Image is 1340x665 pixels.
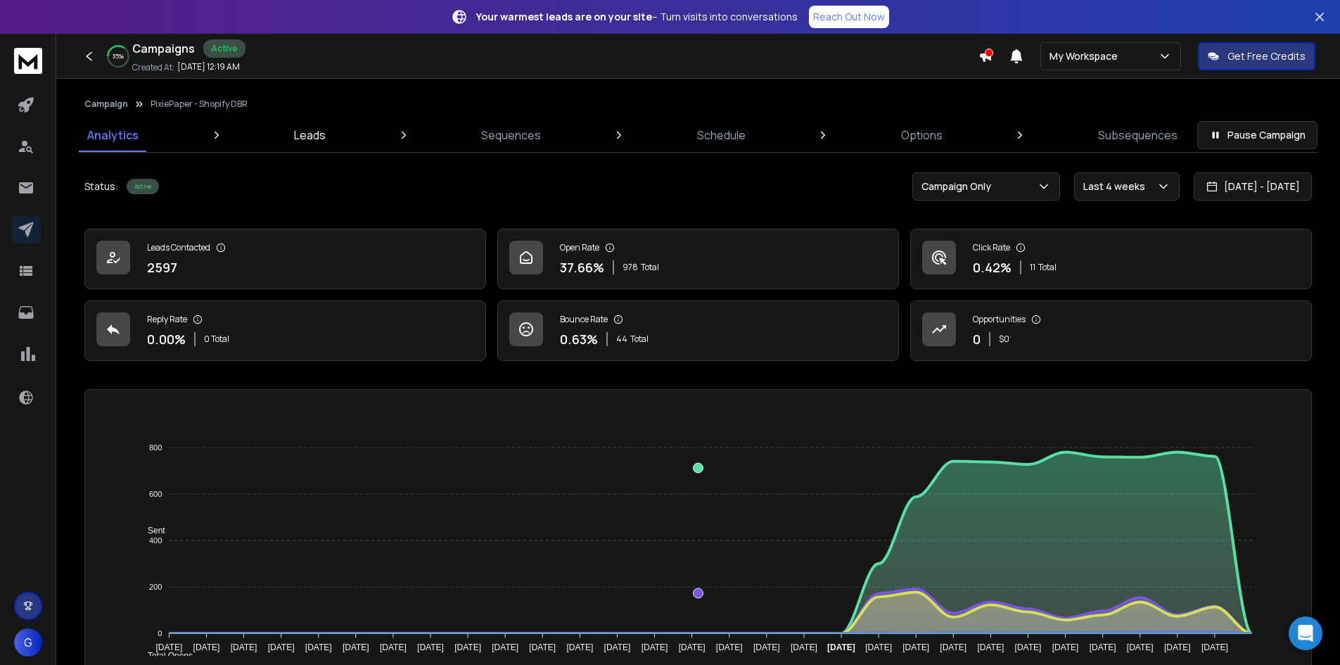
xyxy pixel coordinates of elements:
tspan: [DATE] [417,642,444,652]
tspan: [DATE] [492,642,518,652]
p: 2597 [147,258,177,277]
tspan: [DATE] [716,642,743,652]
tspan: [DATE] [1052,642,1079,652]
tspan: [DATE] [753,642,780,652]
span: Total [641,262,659,273]
p: – Turn visits into conversations [476,10,798,24]
p: Click Rate [973,242,1010,253]
p: Bounce Rate [560,314,608,325]
span: 978 [623,262,638,273]
p: Campaign Only [921,179,997,194]
tspan: [DATE] [566,642,593,652]
tspan: [DATE] [380,642,407,652]
a: Analytics [79,118,147,152]
div: Open Intercom Messenger [1289,616,1322,650]
p: [DATE] 12:19 AM [177,61,240,72]
p: $ 0 [999,334,1009,345]
tspan: [DATE] [193,642,220,652]
a: Subsequences [1090,118,1186,152]
tspan: [DATE] [865,642,892,652]
strong: Your warmest leads are on your site [476,10,652,23]
p: Reach Out Now [813,10,885,24]
tspan: [DATE] [155,642,182,652]
button: G [14,628,42,657]
p: 0 Total [204,334,229,345]
p: 0.00 % [147,329,186,349]
h1: Campaigns [132,40,195,57]
p: Opportunities [973,314,1026,325]
tspan: [DATE] [679,642,706,652]
a: Schedule [689,118,754,152]
tspan: [DATE] [791,642,817,652]
p: 0 [973,329,981,349]
p: Analytics [87,127,139,144]
span: 11 [1030,262,1035,273]
button: Campaign [84,99,128,110]
p: Created At: [132,62,174,73]
a: Options [893,118,951,152]
span: 44 [616,334,627,345]
p: Last 4 weeks [1083,179,1151,194]
p: Reply Rate [147,314,187,325]
tspan: [DATE] [1127,642,1154,652]
tspan: [DATE] [454,642,481,652]
tspan: [DATE] [827,642,855,652]
a: Reach Out Now [809,6,889,28]
p: Open Rate [560,242,599,253]
span: Total [1038,262,1057,273]
tspan: [DATE] [940,642,966,652]
p: Get Free Credits [1227,49,1306,63]
tspan: [DATE] [1164,642,1191,652]
tspan: [DATE] [343,642,369,652]
button: [DATE] - [DATE] [1194,172,1312,201]
p: Schedule [697,127,746,144]
tspan: [DATE] [642,642,668,652]
tspan: 400 [149,536,162,545]
tspan: [DATE] [604,642,631,652]
a: Leads [286,118,334,152]
a: Opportunities0$0 [910,300,1312,361]
tspan: 200 [149,583,162,591]
span: Total [630,334,649,345]
button: Pause Campaign [1197,121,1317,149]
tspan: [DATE] [977,642,1004,652]
p: 0.42 % [973,258,1012,277]
p: Status: [84,179,118,194]
p: Options [901,127,943,144]
tspan: [DATE] [1090,642,1116,652]
tspan: [DATE] [268,642,295,652]
a: Click Rate0.42%11Total [910,229,1312,289]
a: Bounce Rate0.63%44Total [497,300,899,361]
p: PixiePaper - Shopify DBR [151,99,248,110]
tspan: [DATE] [231,642,257,652]
tspan: 0 [158,629,162,638]
tspan: [DATE] [1201,642,1228,652]
img: logo [14,48,42,74]
a: Leads Contacted2597 [84,229,486,289]
p: 37.66 % [560,258,604,277]
p: 0.63 % [560,329,598,349]
button: Get Free Credits [1198,42,1315,70]
span: Sent [137,526,165,536]
p: Subsequences [1098,127,1178,144]
div: Active [127,179,159,194]
tspan: [DATE] [305,642,332,652]
p: Leads [294,127,326,144]
span: Total Opens [137,651,193,661]
p: Sequences [481,127,541,144]
tspan: 600 [149,490,162,498]
tspan: 800 [149,443,162,452]
p: Leads Contacted [147,242,210,253]
tspan: [DATE] [902,642,929,652]
p: My Workspace [1049,49,1123,63]
p: 35 % [113,52,124,61]
a: Open Rate37.66%978Total [497,229,899,289]
a: Sequences [473,118,549,152]
div: Active [203,39,245,58]
tspan: [DATE] [529,642,556,652]
a: Reply Rate0.00%0 Total [84,300,486,361]
tspan: [DATE] [1015,642,1042,652]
